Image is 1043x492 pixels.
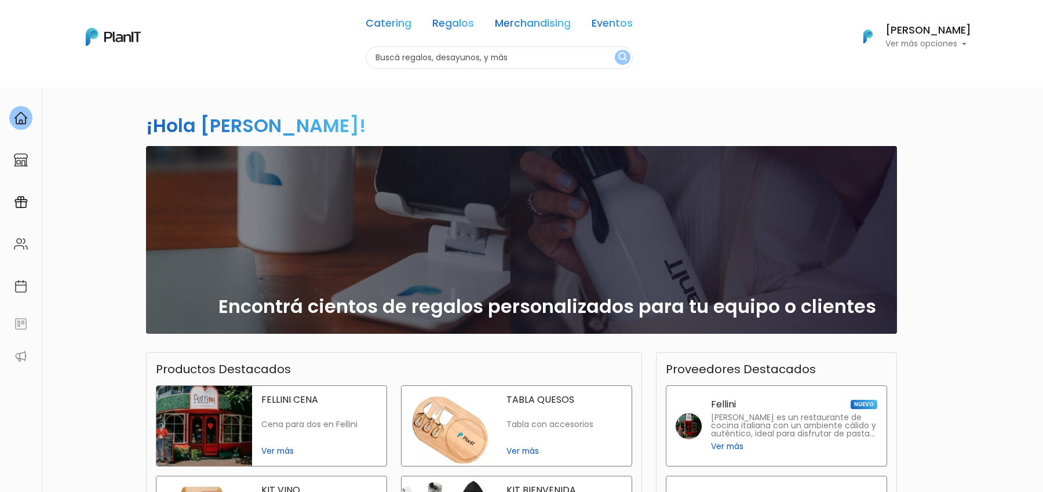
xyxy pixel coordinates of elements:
[711,400,736,409] p: Fellini
[14,237,28,251] img: people-662611757002400ad9ed0e3c099ab2801c6687ba6c219adb57efc949bc21e19d.svg
[156,362,291,376] h3: Productos Destacados
[885,40,971,48] p: Ver más opciones
[618,52,627,63] img: search_button-432b6d5273f82d61273b3651a40e1bd1b912527efae98b1b7a1b2c0702e16a8d.svg
[14,195,28,209] img: campaigns-02234683943229c281be62815700db0a1741e53638e28bf9629b52c665b00959.svg
[401,385,632,467] a: tabla quesos TABLA QUESOS Tabla con accesorios Ver más
[506,445,622,457] span: Ver más
[261,395,377,404] p: FELLINI CENA
[506,420,622,429] p: Tabla con accesorios
[14,279,28,293] img: calendar-87d922413cdce8b2cf7b7f5f62616a5cf9e4887200fb71536465627b3292af00.svg
[14,349,28,363] img: partners-52edf745621dab592f3b2c58e3bca9d71375a7ef29c3b500c9f145b62cc070d4.svg
[366,46,633,69] input: Buscá regalos, desayunos, y más
[885,25,971,36] h6: [PERSON_NAME]
[666,362,816,376] h3: Proveedores Destacados
[495,19,571,32] a: Merchandising
[156,386,252,466] img: fellini cena
[666,385,887,467] a: Fellini NUEVO [PERSON_NAME] es un restaurante de cocina italiana con un ambiente cálido y auténti...
[676,413,702,439] img: fellini
[86,28,141,46] img: PlanIt Logo
[848,21,971,52] button: PlanIt Logo [PERSON_NAME] Ver más opciones
[711,414,877,438] p: [PERSON_NAME] es un restaurante de cocina italiana con un ambiente cálido y auténtico, ideal para...
[261,420,377,429] p: Cena para dos en Fellini
[851,400,877,409] span: NUEVO
[14,111,28,125] img: home-e721727adea9d79c4d83392d1f703f7f8bce08238fde08b1acbfd93340b81755.svg
[506,395,622,404] p: TABLA QUESOS
[711,440,743,453] span: Ver más
[366,19,411,32] a: Catering
[592,19,633,32] a: Eventos
[156,385,387,467] a: fellini cena FELLINI CENA Cena para dos en Fellini Ver más
[855,24,881,49] img: PlanIt Logo
[14,317,28,331] img: feedback-78b5a0c8f98aac82b08bfc38622c3050aee476f2c9584af64705fc4e61158814.svg
[261,445,377,457] span: Ver más
[14,153,28,167] img: marketplace-4ceaa7011d94191e9ded77b95e3339b90024bf715f7c57f8cf31f2d8c509eaba.svg
[218,296,876,318] h2: Encontrá cientos de regalos personalizados para tu equipo o clientes
[146,112,366,139] h2: ¡Hola [PERSON_NAME]!
[432,19,474,32] a: Regalos
[402,386,497,466] img: tabla quesos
